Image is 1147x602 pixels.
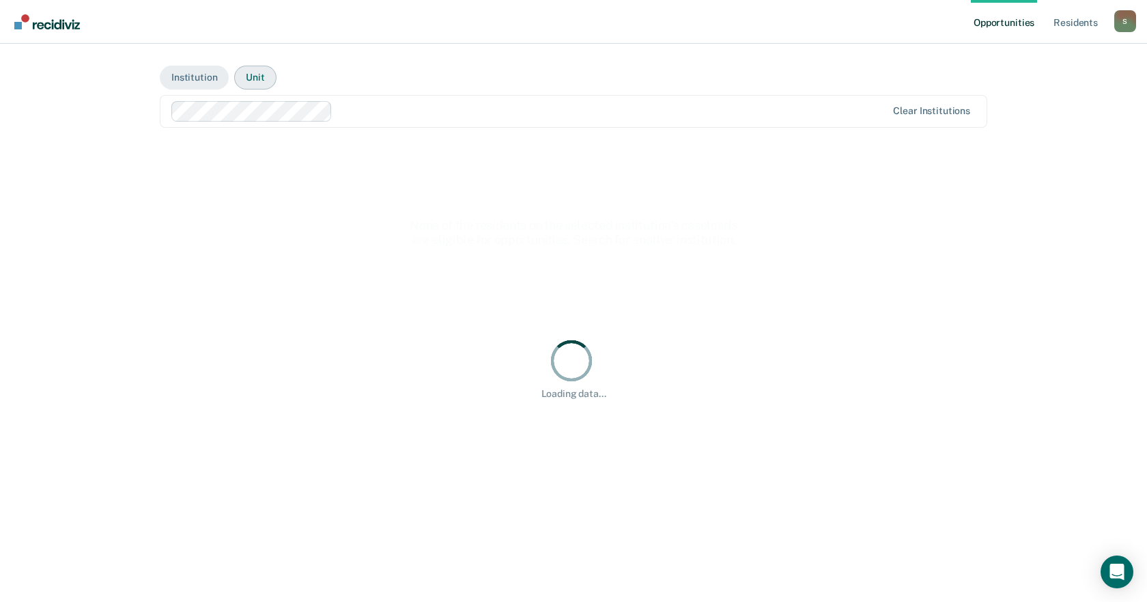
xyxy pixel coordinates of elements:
[1114,10,1136,32] button: Profile dropdown button
[1101,556,1133,588] div: Open Intercom Messenger
[893,105,970,117] div: Clear institutions
[14,14,80,29] img: Recidiviz
[234,66,276,90] button: Unit
[160,66,229,90] button: Institution
[541,388,606,400] div: Loading data...
[1114,10,1136,32] div: S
